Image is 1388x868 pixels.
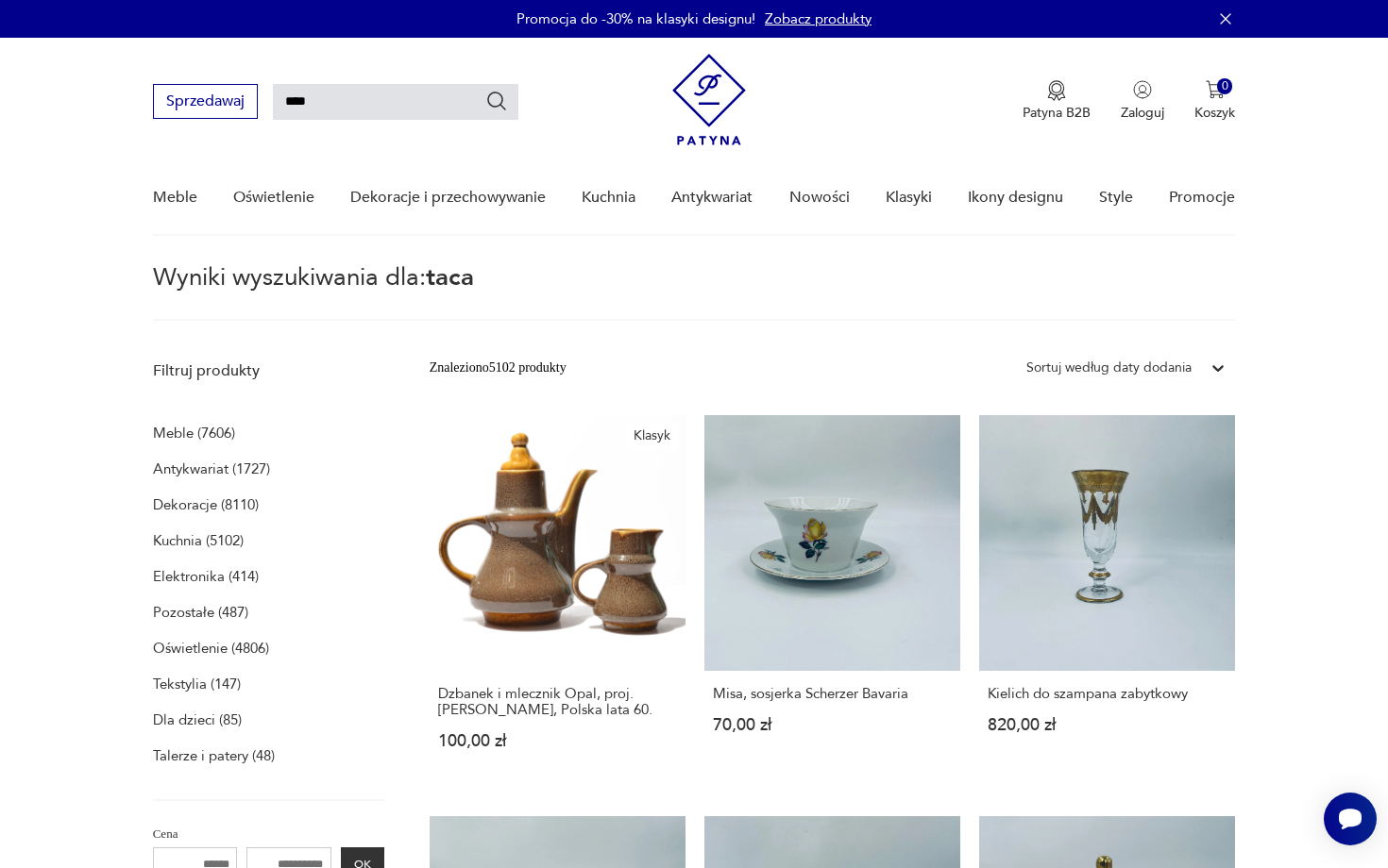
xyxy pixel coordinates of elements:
[153,420,235,446] a: Meble (7606)
[1217,78,1233,94] div: 0
[350,161,546,234] a: Dekoracje i przechowywanie
[438,733,677,749] p: 100,00 zł
[1194,104,1235,122] p: Koszyk
[713,686,952,702] h3: Misa, sosjerka Scherzer Bavaria
[153,527,244,554] a: Kuchnia (5102)
[153,743,275,769] a: Talerze i patery (48)
[672,54,746,145] img: Patyna - sklep z meblami i dekoracjami vintage
[1026,358,1192,378] div: Sortuj według daty dodania
[426,260,474,294] span: taca
[1121,80,1164,122] button: Zaloguj
[153,360,384,381] p: Filtruj produkty
[789,161,850,234] a: Nowości
[153,161,197,234] a: Meble
[485,90,508,112] button: Szukaj
[153,671,241,697] a: Tekstylia (147)
[153,96,258,109] a: Sprzedawaj
[704,415,960,786] a: Misa, sosjerka Scherzer BavariaMisa, sosjerka Scherzer Bavaria70,00 zł
[153,492,259,518] a: Dekoracje (8110)
[153,456,270,482] a: Antykwariat (1727)
[1023,80,1091,122] button: Patyna B2B
[430,415,686,786] a: KlasykDzbanek i mlecznik Opal, proj. A. Sadulski, Polska lata 60.Dzbanek i mlecznik Opal, proj. [...
[1121,104,1164,122] p: Zaloguj
[1206,80,1225,99] img: Ikona koszyka
[713,717,952,733] p: 70,00 zł
[438,686,677,718] h3: Dzbanek i mlecznik Opal, proj. [PERSON_NAME], Polska lata 60.
[1023,104,1091,122] p: Patyna B2B
[1023,80,1091,122] a: Ikona medaluPatyna B2B
[671,161,753,234] a: Antykwariat
[886,161,932,234] a: Klasyki
[979,415,1235,786] a: Kielich do szampana zabytkowyKielich do szampana zabytkowy820,00 zł
[153,84,258,119] button: Sprzedawaj
[153,707,242,733] a: Dla dzieci (85)
[1099,161,1133,234] a: Style
[1194,80,1235,122] button: 0Koszyk
[1133,80,1152,99] img: Ikonka użytkownika
[968,161,1063,234] a: Ikony designu
[153,266,1236,321] p: Wyniki wyszukiwania dla:
[153,635,269,661] a: Oświetlenie (4806)
[516,9,755,28] p: Promocja do -30% na klasyki designu!
[765,9,872,28] a: Zobacz produkty
[233,161,314,234] a: Oświetlenie
[430,358,567,378] div: Znaleziono 5102 produkty
[582,161,635,234] a: Kuchnia
[988,686,1227,702] h3: Kielich do szampana zabytkowy
[153,599,248,626] a: Pozostałe (487)
[153,824,384,844] p: Cena
[1047,80,1066,101] img: Ikona medalu
[153,563,259,590] a: Elektronika (414)
[988,717,1227,733] p: 820,00 zł
[1169,161,1235,234] a: Promocje
[1324,793,1377,845] iframe: Smartsupp widget button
